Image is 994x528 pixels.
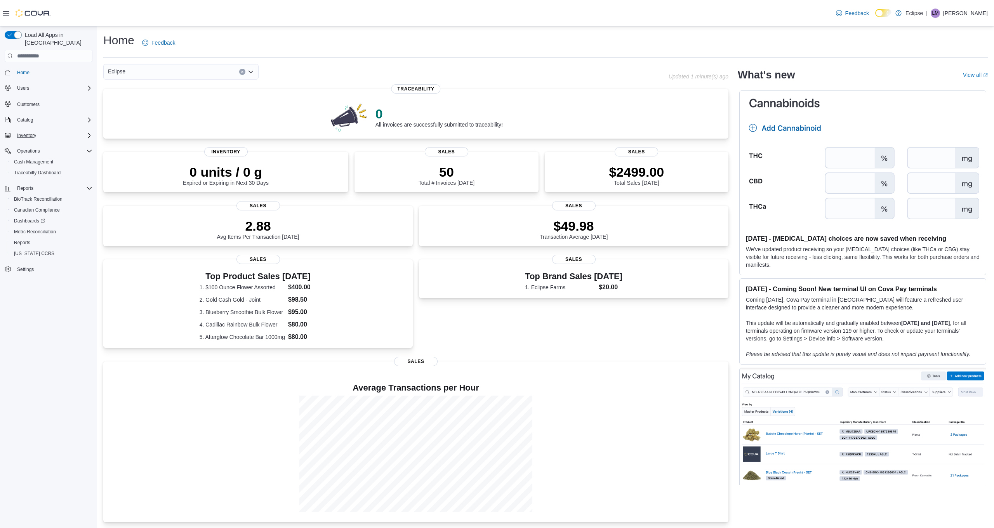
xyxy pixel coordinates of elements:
[2,264,96,275] button: Settings
[983,73,988,78] svg: External link
[17,266,34,273] span: Settings
[833,5,872,21] a: Feedback
[109,383,722,393] h4: Average Transactions per Hour
[14,68,33,77] a: Home
[552,201,596,210] span: Sales
[17,69,30,76] span: Home
[14,146,92,156] span: Operations
[943,9,988,18] p: [PERSON_NAME]
[14,83,92,93] span: Users
[14,170,61,176] span: Traceabilty Dashboard
[738,69,795,81] h2: What's new
[239,69,245,75] button: Clear input
[2,146,96,156] button: Operations
[425,147,468,156] span: Sales
[599,283,622,292] dd: $20.00
[288,320,316,329] dd: $80.00
[200,296,285,304] dt: 2. Gold Cash Gold - Joint
[217,218,299,234] p: 2.88
[14,184,36,193] button: Reports
[746,234,980,242] h3: [DATE] - [MEDICAL_DATA] choices are now saved when receiving
[17,132,36,139] span: Inventory
[14,131,39,140] button: Inventory
[200,321,285,328] dt: 4. Cadillac Rainbow Bulk Flower
[14,240,30,246] span: Reports
[200,283,285,291] dt: 1. $100 Ounce Flower Assorted
[901,320,950,326] strong: [DATE] and [DATE]
[14,159,53,165] span: Cash Management
[609,164,664,186] div: Total Sales [DATE]
[932,9,939,18] span: LM
[2,98,96,109] button: Customers
[11,168,64,177] a: Traceabilty Dashboard
[14,146,43,156] button: Operations
[14,131,92,140] span: Inventory
[14,115,92,125] span: Catalog
[609,164,664,180] p: $2499.00
[5,64,92,295] nav: Complex example
[11,249,57,258] a: [US_STATE] CCRS
[22,31,92,47] span: Load All Apps in [GEOGRAPHIC_DATA]
[2,83,96,94] button: Users
[14,229,56,235] span: Metrc Reconciliation
[926,9,928,18] p: |
[108,67,125,76] span: Eclipse
[204,147,248,156] span: Inventory
[2,130,96,141] button: Inventory
[669,73,728,80] p: Updated 1 minute(s) ago
[14,218,45,224] span: Dashboards
[11,157,56,167] a: Cash Management
[391,84,440,94] span: Traceability
[8,248,96,259] button: [US_STATE] CCRS
[11,157,92,167] span: Cash Management
[200,308,285,316] dt: 3. Blueberry Smoothie Bulk Flower
[14,264,92,274] span: Settings
[14,207,60,213] span: Canadian Compliance
[288,332,316,342] dd: $80.00
[963,72,988,78] a: View allExternal link
[288,283,316,292] dd: $400.00
[14,99,92,109] span: Customers
[217,218,299,240] div: Avg Items Per Transaction [DATE]
[746,285,980,293] h3: [DATE] - Coming Soon! New terminal UI on Cova Pay terminals
[905,9,923,18] p: Eclipse
[17,85,29,91] span: Users
[248,69,254,75] button: Open list of options
[14,184,92,193] span: Reports
[11,227,59,236] a: Metrc Reconciliation
[394,357,438,366] span: Sales
[552,255,596,264] span: Sales
[11,205,92,215] span: Canadian Compliance
[16,9,50,17] img: Cova
[419,164,474,180] p: 50
[14,83,32,93] button: Users
[2,115,96,125] button: Catalog
[14,265,37,274] a: Settings
[746,296,980,311] p: Coming [DATE], Cova Pay terminal in [GEOGRAPHIC_DATA] will feature a refreshed user interface des...
[8,205,96,215] button: Canadian Compliance
[200,333,285,341] dt: 5. Afterglow Chocolate Bar 1000mg
[14,68,92,77] span: Home
[845,9,869,17] span: Feedback
[183,164,269,186] div: Expired or Expiring in Next 30 Days
[746,319,980,342] p: This update will be automatically and gradually enabled between , for all terminals operating on ...
[375,106,503,122] p: 0
[11,205,63,215] a: Canadian Compliance
[11,238,33,247] a: Reports
[540,218,608,234] p: $49.98
[8,226,96,237] button: Metrc Reconciliation
[875,9,891,17] input: Dark Mode
[236,255,280,264] span: Sales
[525,272,622,281] h3: Top Brand Sales [DATE]
[151,39,175,47] span: Feedback
[17,185,33,191] span: Reports
[14,115,36,125] button: Catalog
[8,167,96,178] button: Traceabilty Dashboard
[8,156,96,167] button: Cash Management
[375,106,503,128] div: All invoices are successfully submitted to traceability!
[11,195,66,204] a: BioTrack Reconciliation
[746,245,980,269] p: We've updated product receiving so your [MEDICAL_DATA] choices (like THCa or CBG) stay visible fo...
[11,238,92,247] span: Reports
[419,164,474,186] div: Total # Invoices [DATE]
